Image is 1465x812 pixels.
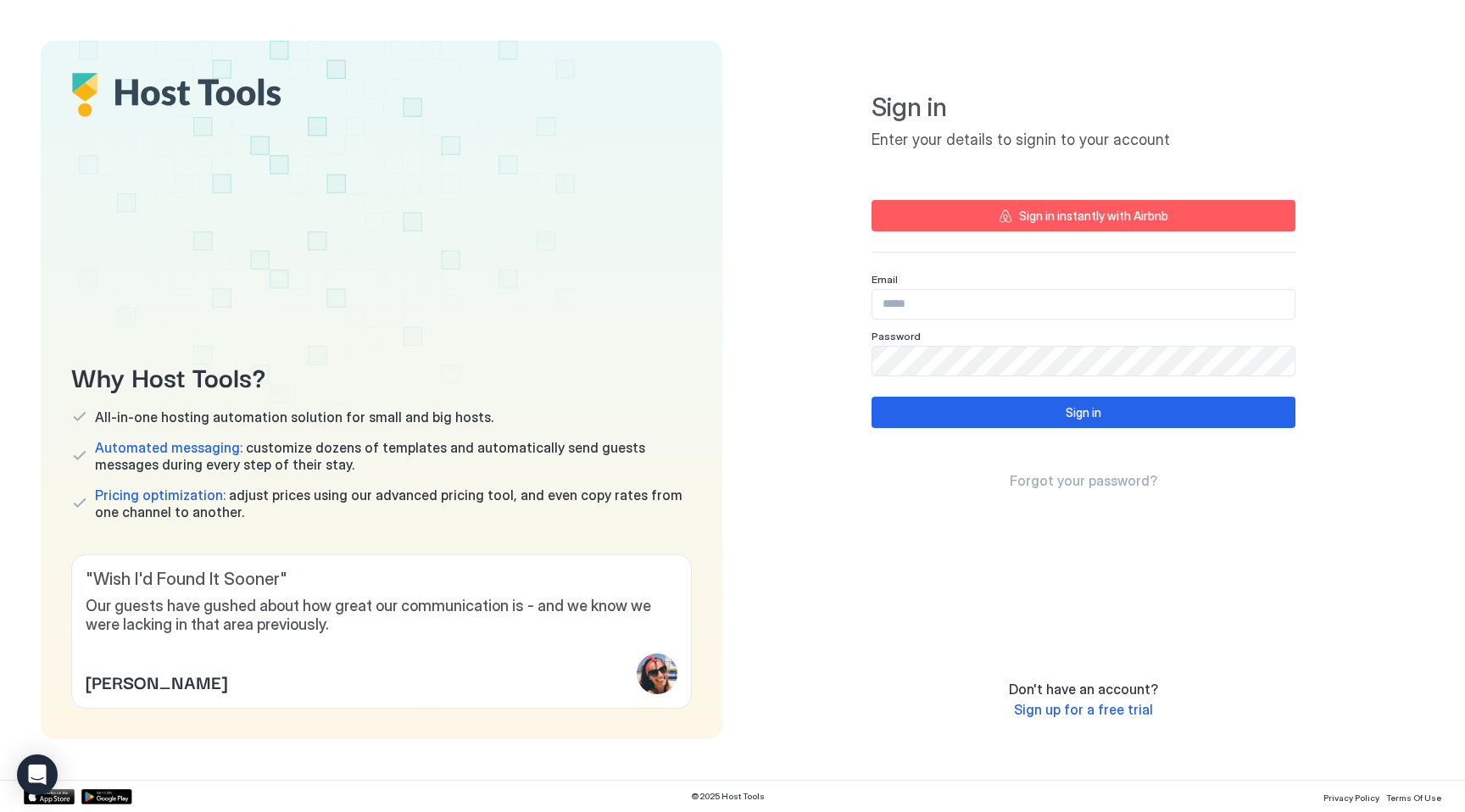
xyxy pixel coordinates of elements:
[872,397,1295,428] button: Sign in
[17,754,58,795] div: Open Intercom Messenger
[86,569,677,590] span: " Wish I'd Found It Sooner "
[95,409,493,425] span: All-in-one hosting automation solution for small and big hosts.
[95,439,692,473] span: customize dozens of templates and automatically send guests messages during every step of their s...
[1323,793,1379,803] span: Privacy Policy
[637,653,677,694] div: profile
[71,357,692,395] span: Why Host Tools?
[95,487,226,503] span: Pricing optimization:
[81,789,132,804] a: Google Play Store
[1010,472,1157,489] span: Forgot your password?
[1386,793,1441,803] span: Terms Of Use
[872,347,1295,375] input: Input Field
[1019,207,1168,225] div: Sign in instantly with Airbnb
[1010,472,1157,490] a: Forgot your password?
[1009,681,1158,698] span: Don't have an account?
[95,487,692,520] span: adjust prices using our advanced pricing tool, and even copy rates from one channel to another.
[872,131,1295,150] span: Enter your details to signin to your account
[1386,787,1441,805] a: Terms Of Use
[1014,701,1153,718] span: Sign up for a free trial
[1014,701,1153,719] a: Sign up for a free trial
[872,200,1295,231] button: Sign in instantly with Airbnb
[872,290,1295,319] input: Input Field
[1323,787,1379,805] a: Privacy Policy
[1066,403,1101,421] div: Sign in
[872,92,1295,124] span: Sign in
[24,789,75,804] a: App Store
[95,439,242,456] span: Automated messaging:
[872,330,921,342] span: Password
[691,791,765,802] span: © 2025 Host Tools
[872,273,898,286] span: Email
[86,597,677,635] span: Our guests have gushed about how great our communication is - and we know we were lacking in that...
[86,669,227,694] span: [PERSON_NAME]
